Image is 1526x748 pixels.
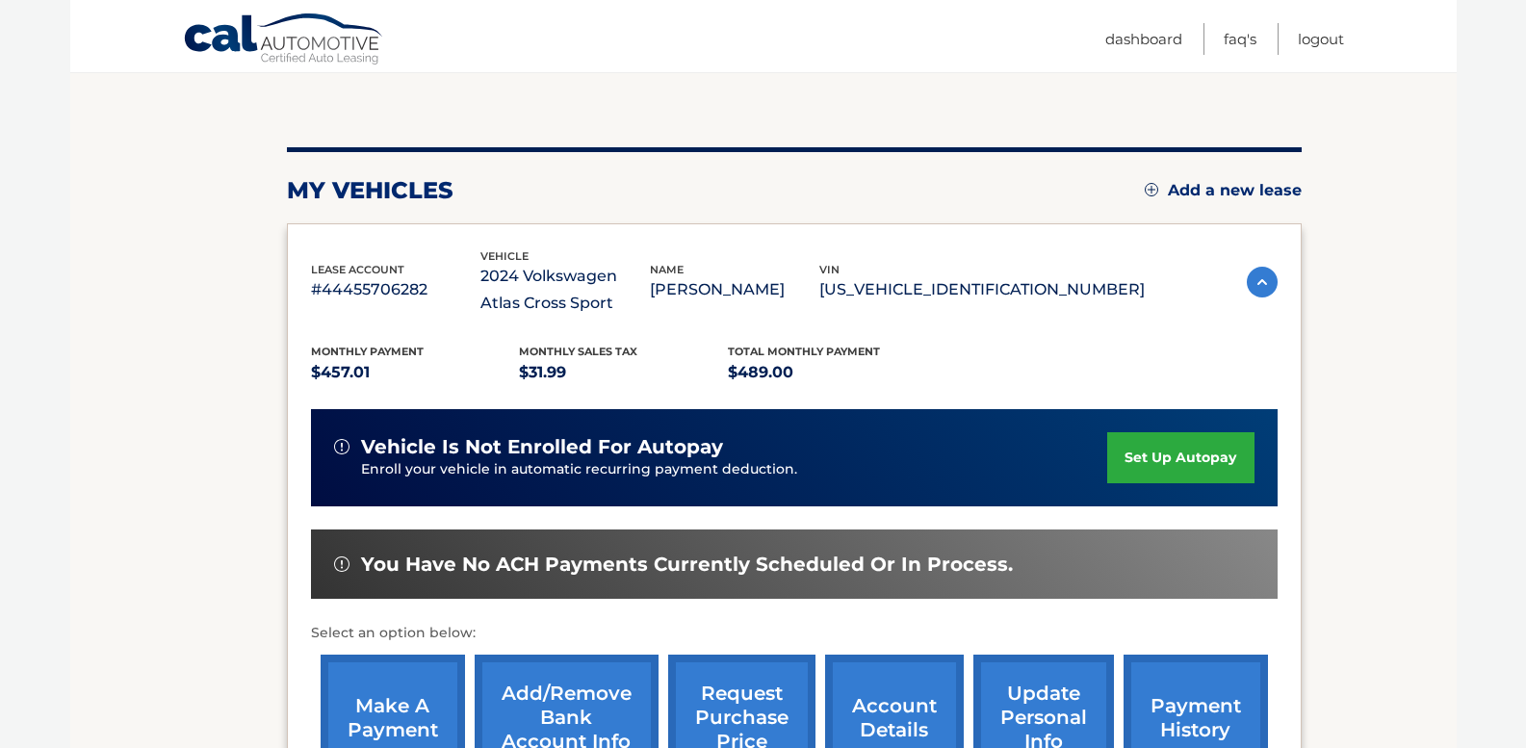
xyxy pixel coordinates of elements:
span: Monthly sales Tax [519,345,637,358]
p: 2024 Volkswagen Atlas Cross Sport [480,263,650,317]
span: vehicle [480,249,529,263]
p: $457.01 [311,359,520,386]
a: Cal Automotive [183,13,385,68]
img: alert-white.svg [334,556,349,572]
img: add.svg [1145,183,1158,196]
span: name [650,263,684,276]
p: Select an option below: [311,622,1278,645]
a: FAQ's [1224,23,1256,55]
a: set up autopay [1107,432,1254,483]
span: lease account [311,263,404,276]
span: Monthly Payment [311,345,424,358]
p: #44455706282 [311,276,480,303]
a: Dashboard [1105,23,1182,55]
h2: my vehicles [287,176,453,205]
span: You have no ACH payments currently scheduled or in process. [361,553,1013,577]
img: accordion-active.svg [1247,267,1278,297]
img: alert-white.svg [334,439,349,454]
p: $31.99 [519,359,728,386]
span: vehicle is not enrolled for autopay [361,435,723,459]
span: Total Monthly Payment [728,345,880,358]
p: [PERSON_NAME] [650,276,819,303]
a: Logout [1298,23,1344,55]
a: Add a new lease [1145,181,1302,200]
p: Enroll your vehicle in automatic recurring payment deduction. [361,459,1108,480]
p: $489.00 [728,359,937,386]
p: [US_VEHICLE_IDENTIFICATION_NUMBER] [819,276,1145,303]
span: vin [819,263,840,276]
